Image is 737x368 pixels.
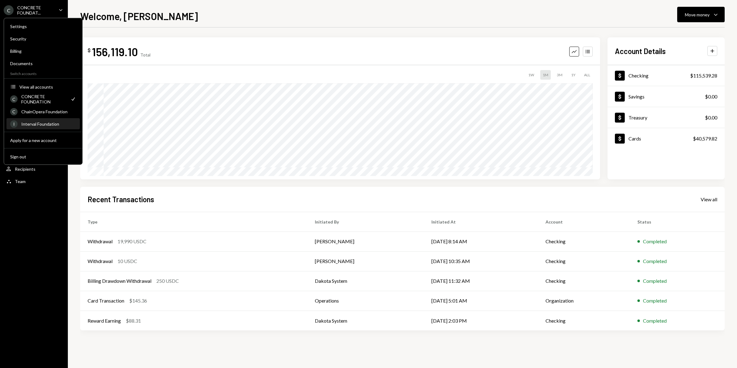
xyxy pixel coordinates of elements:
[643,277,667,285] div: Completed
[607,65,725,86] a: Checking$115,539.28
[307,212,424,232] th: Initiated By
[693,135,717,142] div: $40,579.82
[15,166,35,172] div: Recipients
[80,10,198,22] h1: Welcome, [PERSON_NAME]
[10,61,76,66] div: Documents
[307,291,424,311] td: Operations
[424,311,538,330] td: [DATE] 2:03 PM
[4,5,14,15] div: C
[126,317,141,324] div: $88.31
[705,114,717,121] div: $0.00
[677,7,725,22] button: Move money
[643,238,667,245] div: Completed
[6,135,80,146] button: Apply for a new account
[6,33,80,44] a: Security
[628,94,644,99] div: Savings
[17,5,54,15] div: CONCRETE FOUNDAT...
[156,277,179,285] div: 250 USDC
[307,271,424,291] td: Dakota System
[10,36,76,41] div: Security
[4,176,64,187] a: Team
[615,46,666,56] h2: Account Details
[628,136,641,141] div: Cards
[685,11,710,18] div: Move money
[6,58,80,69] a: Documents
[10,120,18,128] div: I
[424,251,538,271] td: [DATE] 10:35 AM
[538,311,630,330] td: Checking
[10,108,18,115] div: C
[424,291,538,311] td: [DATE] 5:01 AM
[19,84,76,89] div: View all accounts
[6,151,80,162] button: Sign out
[88,257,113,265] div: Withdrawal
[690,72,717,79] div: $115,539.28
[630,212,725,232] th: Status
[628,73,648,78] div: Checking
[538,251,630,271] td: Checking
[88,238,113,245] div: Withdrawal
[643,257,667,265] div: Completed
[6,82,80,93] button: View all accounts
[705,93,717,100] div: $0.00
[307,311,424,330] td: Dakota System
[80,212,307,232] th: Type
[538,291,630,311] td: Organization
[10,24,76,29] div: Settings
[92,45,138,59] div: 156,119.10
[607,86,725,107] a: Savings$0.00
[117,238,146,245] div: 19,990 USDC
[140,52,150,57] div: Total
[88,317,121,324] div: Reward Earning
[538,271,630,291] td: Checking
[4,70,82,76] div: Switch accounts
[21,94,66,104] div: CONCRETE FOUNDATION
[4,163,64,174] a: Recipients
[88,194,154,204] h2: Recent Transactions
[10,95,18,103] div: C
[10,154,76,159] div: Sign out
[6,118,80,129] a: IInterval Foundation
[538,232,630,251] td: Checking
[643,317,667,324] div: Completed
[15,179,26,184] div: Team
[307,251,424,271] td: [PERSON_NAME]
[569,70,578,80] div: 1Y
[21,109,76,114] div: ChainOpera Foundation
[10,48,76,54] div: Billing
[582,70,593,80] div: ALL
[21,121,76,127] div: Interval Foundation
[88,47,91,53] div: $
[6,45,80,56] a: Billing
[424,232,538,251] td: [DATE] 8:14 AM
[424,212,538,232] th: Initiated At
[643,297,667,304] div: Completed
[607,128,725,149] a: Cards$40,579.82
[554,70,565,80] div: 3M
[307,232,424,251] td: [PERSON_NAME]
[10,137,76,143] div: Apply for a new account
[88,297,124,304] div: Card Transaction
[88,277,151,285] div: Billing Drawdown Withdrawal
[701,196,717,203] a: View all
[607,107,725,128] a: Treasury$0.00
[6,21,80,32] a: Settings
[540,70,551,80] div: 1M
[117,257,137,265] div: 10 USDC
[628,115,647,120] div: Treasury
[424,271,538,291] td: [DATE] 11:32 AM
[526,70,537,80] div: 1W
[129,297,147,304] div: $145.36
[6,106,80,117] a: CChainOpera Foundation
[538,212,630,232] th: Account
